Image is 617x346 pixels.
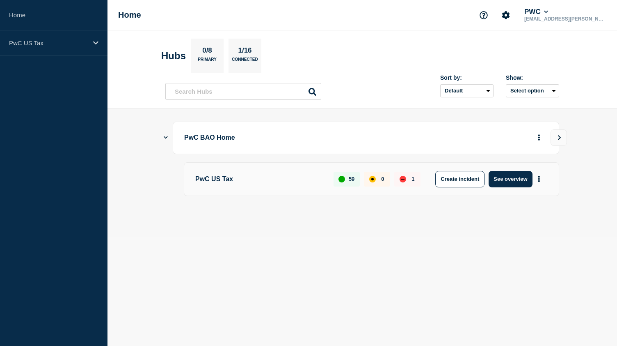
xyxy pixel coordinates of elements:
button: View [551,129,567,146]
input: Search Hubs [165,83,321,100]
div: Show: [506,74,559,81]
button: See overview [489,171,532,187]
button: Select option [506,84,559,97]
p: PwC US Tax [9,39,88,46]
p: 0 [381,176,384,182]
p: PwC BAO Home [184,130,411,145]
p: Connected [232,57,258,66]
button: More actions [534,171,544,187]
button: PWC [523,8,550,16]
div: Sort by: [440,74,494,81]
button: Create incident [435,171,484,187]
button: Account settings [497,7,514,24]
div: down [400,176,406,182]
p: 0/8 [199,46,215,57]
p: Primary [198,57,217,66]
button: Support [475,7,492,24]
p: [EMAIL_ADDRESS][PERSON_NAME][DOMAIN_NAME] [523,16,608,22]
div: affected [369,176,376,182]
p: 59 [349,176,354,182]
h2: Hubs [161,50,186,62]
p: PwC US Tax [195,171,324,187]
select: Sort by [440,84,494,97]
h1: Home [118,10,141,20]
button: More actions [534,130,544,145]
p: 1/16 [235,46,255,57]
button: Show Connected Hubs [164,135,168,141]
div: up [338,176,345,182]
p: 1 [411,176,414,182]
